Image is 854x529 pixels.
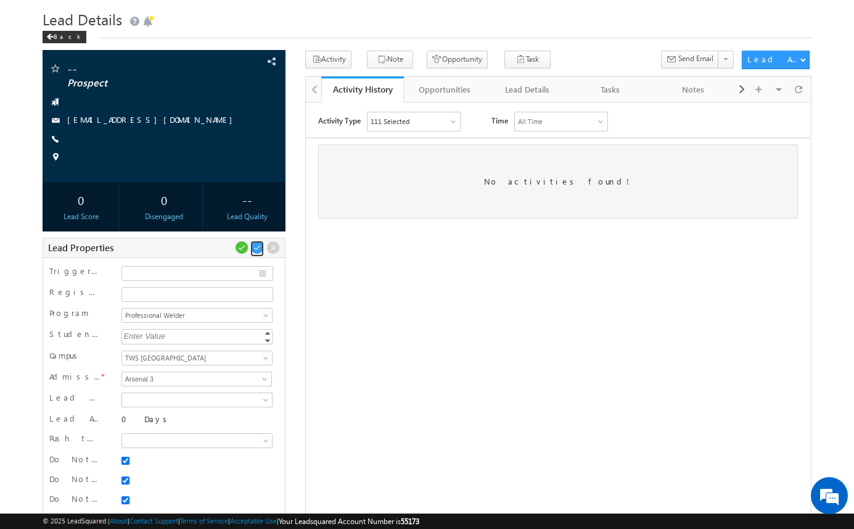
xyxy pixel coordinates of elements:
[181,380,224,397] em: Submit
[43,515,419,527] span: © 2025 LeadSquared | | | | |
[46,211,116,222] div: Lead Score
[202,6,232,36] div: Minimize live chat window
[121,308,272,323] a: Professional Welder
[427,51,488,69] button: Opportunity
[331,83,395,95] div: Activity History
[212,188,282,211] div: --
[122,352,269,364] span: TWS [GEOGRAPHIC_DATA]
[212,211,282,222] div: Lead Quality
[121,351,272,365] a: TWS [GEOGRAPHIC_DATA]
[49,493,101,504] label: Do Not Call
[212,14,237,25] div: All Time
[652,77,735,102] a: Notes
[414,82,475,97] div: Opportunities
[678,53,713,64] span: Send Email
[49,473,101,485] label: Do Not Email
[321,77,404,102] a: Activity History
[49,265,101,277] label: Trigger Nexus to LSQ Sync Date
[49,413,101,424] label: Lead Age
[21,65,52,81] img: d_60004797649_company_0_60004797649
[122,310,269,321] span: Professional Welder
[43,9,122,29] span: Lead Details
[46,188,116,211] div: 0
[12,42,492,116] div: No activities found!
[404,77,487,102] a: Opportunities
[64,65,207,81] div: Leave a message
[129,517,178,525] a: Contact Support
[279,517,419,526] span: Your Leadsquared Account Number is
[401,517,419,526] span: 55173
[121,287,273,302] input: Registration URL
[16,114,225,370] textarea: Type your message and click 'Submit'
[49,328,101,339] label: Student ID
[747,54,800,65] div: Lead Actions
[62,10,154,28] div: Sales Activity,HS Visits,New Inquiry,Not in use,Email Bounced & 106 more..
[662,82,724,97] div: Notes
[504,51,551,69] button: Task
[255,373,271,385] a: Show All Items
[742,51,810,69] button: Lead Actions
[49,350,82,361] label: Campus
[129,188,199,211] div: 0
[65,14,104,25] div: 111 Selected
[121,329,274,343] div: Enter Value
[367,51,413,69] button: Note
[496,82,558,97] div: Lead Details
[129,211,199,222] div: Disengaged
[121,414,271,424] div: 0 Days
[67,77,217,90] span: Prospect
[661,51,719,69] button: Send Email
[487,77,569,102] a: Lead Details
[121,266,273,281] input: Trigger Nexus to LSQ Sync Date
[580,82,641,97] div: Tasks
[121,372,271,386] input: Type to Search
[49,371,101,382] label: Admissions Officer
[49,392,101,403] label: Lead Source
[49,307,89,319] label: Program
[12,9,55,28] span: Activity Type
[43,30,92,41] a: Back
[180,517,228,525] a: Terms of Service
[43,31,86,43] div: Back
[67,62,217,75] span: --
[305,51,351,69] button: Activity
[570,77,652,102] a: Tasks
[48,241,113,254] span: Lead Properties
[49,433,101,444] label: Push to Nexus
[67,114,239,125] a: [EMAIL_ADDRESS][DOMAIN_NAME]
[49,286,101,298] label: Registration URL
[186,9,202,28] span: Time
[49,454,101,465] label: Do Not SMS
[230,517,277,525] a: Acceptable Use
[110,517,128,525] a: About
